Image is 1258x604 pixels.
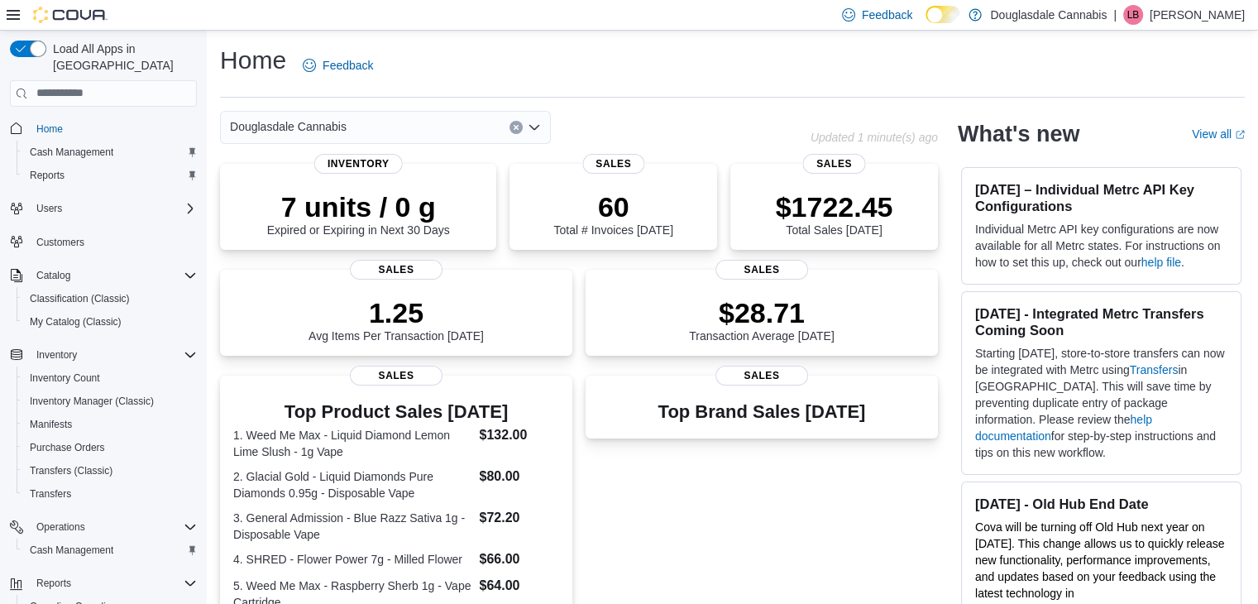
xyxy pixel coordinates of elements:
p: [PERSON_NAME] [1150,5,1245,25]
h1: Home [220,44,286,77]
a: Transfers [23,484,78,504]
a: Home [30,119,69,139]
p: 7 units / 0 g [267,190,450,223]
div: Avg Items Per Transaction [DATE] [309,296,484,343]
span: Operations [30,517,197,537]
button: Cash Management [17,539,203,562]
a: Transfers (Classic) [23,461,119,481]
span: Manifests [30,418,72,431]
dd: $80.00 [479,467,558,487]
h3: [DATE] – Individual Metrc API Key Configurations [975,181,1227,214]
span: My Catalog (Classic) [23,312,197,332]
a: Reports [23,165,71,185]
button: Users [3,197,203,220]
span: Cash Management [23,142,197,162]
span: Feedback [323,57,373,74]
span: Transfers (Classic) [30,464,112,477]
p: | [1113,5,1117,25]
span: Inventory Manager (Classic) [30,395,154,408]
span: Reports [30,169,65,182]
dd: $132.00 [479,425,558,445]
span: Reports [30,573,197,593]
span: Douglasdale Cannabis [230,117,347,137]
h3: [DATE] - Old Hub End Date [975,496,1227,512]
div: Total Sales [DATE] [776,190,893,237]
p: Updated 1 minute(s) ago [811,131,938,144]
button: Operations [30,517,92,537]
h3: Top Product Sales [DATE] [233,402,559,422]
button: Home [3,117,203,141]
span: Transfers [23,484,197,504]
a: Purchase Orders [23,438,112,458]
span: Purchase Orders [30,441,105,454]
span: Transfers [30,487,71,501]
span: Reports [23,165,197,185]
dt: 3. General Admission - Blue Razz Sativa 1g - Disposable Vape [233,510,472,543]
a: Customers [30,232,91,252]
div: Total # Invoices [DATE] [553,190,672,237]
button: Catalog [3,264,203,287]
span: Sales [715,366,808,386]
span: Home [36,122,63,136]
a: help documentation [975,413,1152,443]
a: Cash Management [23,142,120,162]
span: Customers [30,232,197,252]
p: $1722.45 [776,190,893,223]
a: Manifests [23,415,79,434]
span: Purchase Orders [23,438,197,458]
button: Clear input [509,121,523,134]
h3: [DATE] - Integrated Metrc Transfers Coming Soon [975,305,1227,338]
dt: 1. Weed Me Max - Liquid Diamond Lemon Lime Slush - 1g Vape [233,427,472,460]
button: Reports [3,572,203,595]
a: View allExternal link [1192,127,1245,141]
button: Catalog [30,266,77,285]
span: Operations [36,520,85,534]
span: Reports [36,577,71,590]
span: Catalog [36,269,70,282]
p: 60 [553,190,672,223]
h2: What's new [958,121,1079,147]
p: $28.71 [689,296,835,329]
button: Reports [30,573,78,593]
button: Inventory [30,345,84,365]
span: Manifests [23,415,197,434]
div: Lucas Bordin [1123,5,1143,25]
button: Users [30,199,69,218]
span: Inventory Count [23,368,197,388]
dt: 4. SHRED - Flower Power 7g - Milled Flower [233,551,472,568]
div: Transaction Average [DATE] [689,296,835,343]
span: Cash Management [30,544,113,557]
span: Classification (Classic) [23,289,197,309]
span: Catalog [30,266,197,285]
dt: 2. Glacial Gold - Liquid Diamonds Pure Diamonds 0.95g - Disposable Vape [233,468,472,501]
div: Expired or Expiring in Next 30 Days [267,190,450,237]
span: Sales [350,260,442,280]
span: Sales [715,260,808,280]
a: Cash Management [23,540,120,560]
span: LB [1127,5,1140,25]
span: Inventory [314,154,403,174]
h3: Top Brand Sales [DATE] [658,402,866,422]
dd: $72.20 [479,508,558,528]
p: Douglasdale Cannabis [990,5,1107,25]
button: Cash Management [17,141,203,164]
span: Transfers (Classic) [23,461,197,481]
button: Transfers (Classic) [17,459,203,482]
span: Users [30,199,197,218]
a: Classification (Classic) [23,289,136,309]
p: Individual Metrc API key configurations are now available for all Metrc states. For instructions ... [975,221,1227,271]
span: Feedback [862,7,912,23]
img: Cova [33,7,108,23]
span: Dark Mode [926,23,926,24]
dd: $66.00 [479,549,558,569]
button: Manifests [17,413,203,436]
span: Sales [803,154,865,174]
input: Dark Mode [926,6,960,23]
button: Operations [3,515,203,539]
span: Home [30,118,197,139]
a: Inventory Count [23,368,107,388]
dd: $64.00 [479,576,558,596]
span: Sales [582,154,644,174]
button: Open list of options [528,121,541,134]
span: Cash Management [30,146,113,159]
